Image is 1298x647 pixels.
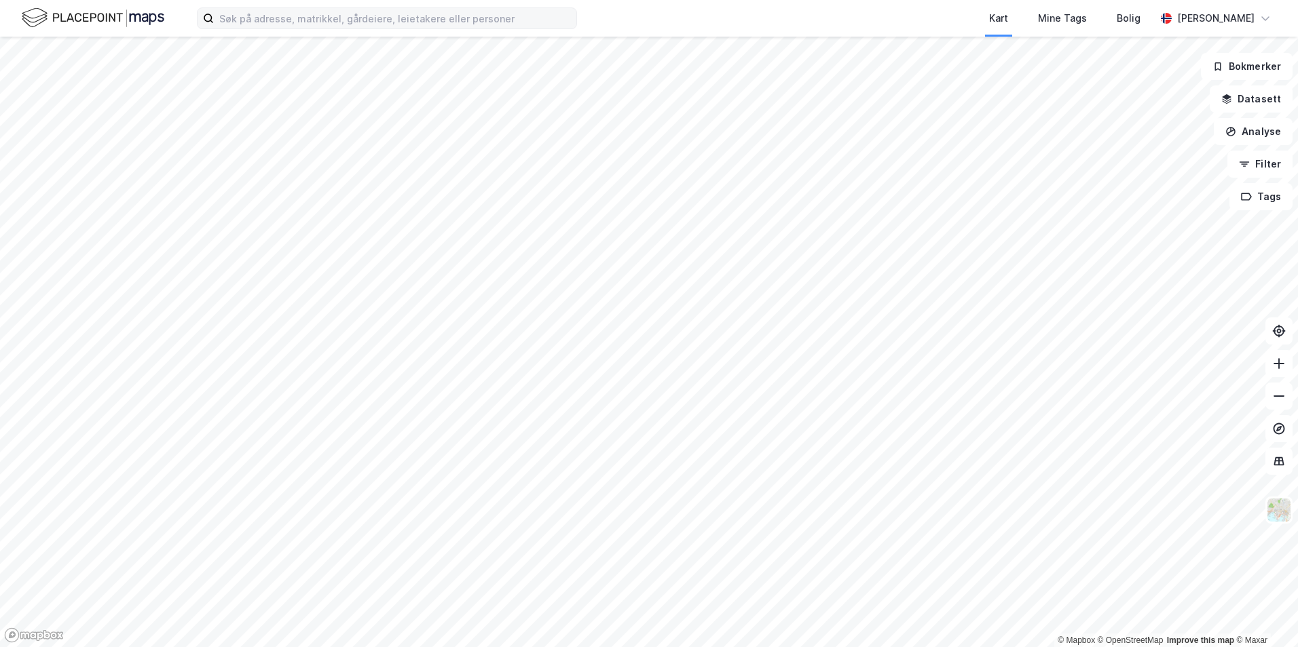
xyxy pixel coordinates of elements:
[1098,635,1164,645] a: OpenStreetMap
[1058,635,1095,645] a: Mapbox
[989,10,1008,26] div: Kart
[1214,118,1293,145] button: Analyse
[1210,85,1293,113] button: Datasett
[1201,53,1293,80] button: Bokmerker
[1266,497,1292,523] img: Z
[1230,582,1298,647] div: Kontrollprogram for chat
[22,6,164,30] img: logo.f888ab2527a4732fd821a326f86c7f29.svg
[1230,582,1298,647] iframe: Chat Widget
[1177,10,1255,26] div: [PERSON_NAME]
[1038,10,1087,26] div: Mine Tags
[1117,10,1141,26] div: Bolig
[1229,183,1293,210] button: Tags
[214,8,576,28] input: Søk på adresse, matrikkel, gårdeiere, leietakere eller personer
[1167,635,1234,645] a: Improve this map
[1227,151,1293,178] button: Filter
[4,627,64,643] a: Mapbox homepage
